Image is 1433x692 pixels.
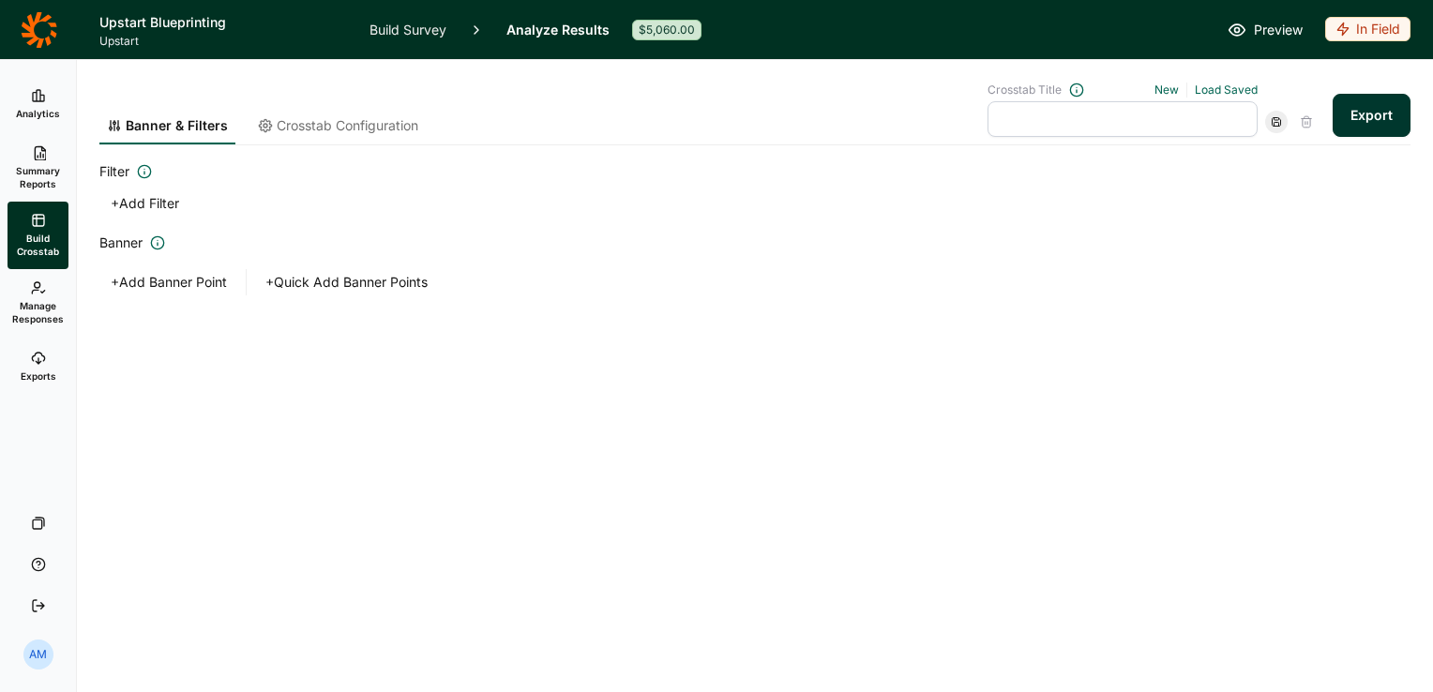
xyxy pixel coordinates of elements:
[23,639,53,669] div: AM
[1333,94,1410,137] button: Export
[99,190,190,217] button: +Add Filter
[1265,111,1288,133] div: Save Crosstab
[12,299,64,325] span: Manage Responses
[1254,19,1303,41] span: Preview
[277,116,418,135] span: Crosstab Configuration
[1154,83,1179,97] a: New
[1195,83,1258,97] a: Load Saved
[8,134,68,202] a: Summary Reports
[99,160,129,183] span: Filter
[1325,17,1410,43] button: In Field
[988,83,1062,98] span: Crosstab Title
[1228,19,1303,41] a: Preview
[8,269,68,337] a: Manage Responses
[99,11,347,34] h1: Upstart Blueprinting
[99,34,347,49] span: Upstart
[632,20,701,40] div: $5,060.00
[126,116,228,135] span: Banner & Filters
[99,269,238,295] button: +Add Banner Point
[8,202,68,269] a: Build Crosstab
[8,337,68,397] a: Exports
[99,232,143,254] span: Banner
[15,164,61,190] span: Summary Reports
[254,269,439,295] button: +Quick Add Banner Points
[8,74,68,134] a: Analytics
[1325,17,1410,41] div: In Field
[15,232,61,258] span: Build Crosstab
[1295,111,1318,133] div: Delete
[21,369,56,383] span: Exports
[16,107,60,120] span: Analytics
